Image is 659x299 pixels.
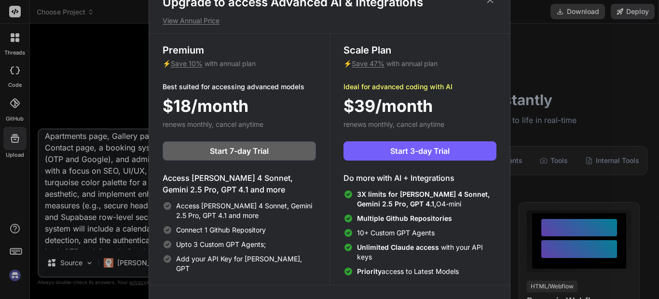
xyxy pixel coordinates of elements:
[352,59,384,68] span: Save 47%
[357,243,496,262] span: with your API keys
[357,190,490,208] span: 3X limits for [PERSON_NAME] 4 Sonnet, Gemini 2.5 Pro, GPT 4.1,
[171,59,203,68] span: Save 10%
[357,243,441,251] span: Unlimited Claude access
[343,120,444,128] span: renews monthly, cancel anytime
[163,141,316,161] button: Start 7-day Trial
[357,190,496,209] span: O4-mini
[163,120,263,128] span: renews monthly, cancel anytime
[343,172,496,184] h4: Do more with AI + Integrations
[163,43,316,57] h3: Premium
[176,225,266,235] span: Connect 1 Github Repository
[176,201,316,220] span: Access [PERSON_NAME] 4 Sonnet, Gemini 2.5 Pro, GPT 4.1 and more
[357,267,459,276] span: access to Latest Models
[163,82,316,92] p: Best suited for accessing advanced models
[163,16,496,26] p: View Annual Price
[343,43,496,57] h3: Scale Plan
[210,145,269,157] span: Start 7-day Trial
[176,240,266,249] span: Upto 3 Custom GPT Agents;
[357,267,382,275] span: Priority
[163,94,248,118] span: $18/month
[343,94,433,118] span: $39/month
[357,214,452,222] span: Multiple Github Repositories
[357,228,435,238] span: 10+ Custom GPT Agents
[343,59,496,68] p: ⚡ with annual plan
[163,59,316,68] p: ⚡ with annual plan
[390,145,450,157] span: Start 3-day Trial
[343,82,496,92] p: Ideal for advanced coding with AI
[163,172,316,195] h4: Access [PERSON_NAME] 4 Sonnet, Gemini 2.5 Pro, GPT 4.1 and more
[176,254,316,273] span: Add your API Key for [PERSON_NAME], GPT
[343,141,496,161] button: Start 3-day Trial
